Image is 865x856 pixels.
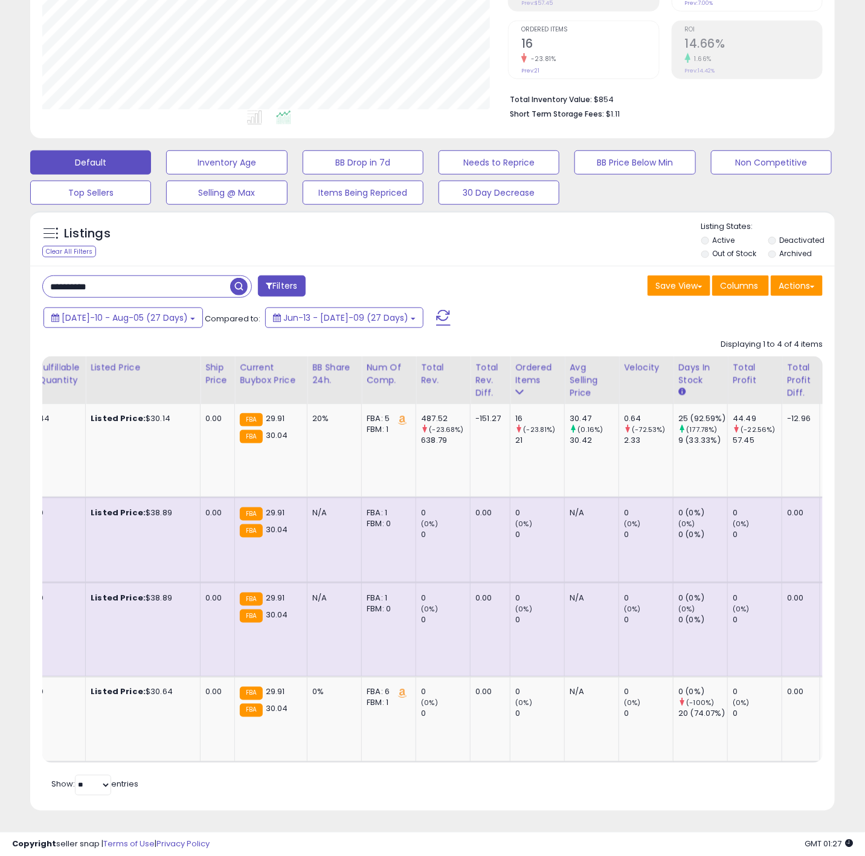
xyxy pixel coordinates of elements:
[515,519,532,529] small: (0%)
[103,838,155,849] a: Terms of Use
[510,94,592,105] b: Total Inventory Value:
[578,425,603,434] small: (0.16%)
[166,181,287,205] button: Selling @ Max
[303,181,423,205] button: Items Being Repriced
[91,361,195,374] div: Listed Price
[367,698,407,709] div: FBM: 1
[266,524,288,535] span: 30.04
[733,519,750,529] small: (0%)
[678,435,727,446] div: 9 (33.33%)
[521,67,539,74] small: Prev: 21
[787,507,811,518] div: 0.00
[606,108,620,120] span: $1.11
[779,248,812,259] label: Archived
[690,54,712,63] small: 1.66%
[711,150,832,175] button: Non Competitive
[429,425,463,434] small: (-23.68%)
[266,430,288,441] span: 30.04
[678,593,727,603] div: 0 (0%)
[312,507,352,518] div: N/A
[678,413,727,424] div: 25 (92.59%)
[91,593,191,603] div: $38.89
[42,246,96,257] div: Clear All Filters
[312,593,352,603] div: N/A
[421,519,438,529] small: (0%)
[367,518,407,529] div: FBM: 0
[39,413,76,424] div: 44
[205,593,225,603] div: 0.00
[733,604,750,614] small: (0%)
[12,838,56,849] strong: Copyright
[678,361,722,387] div: Days In Stock
[771,275,823,296] button: Actions
[787,413,811,424] div: -12.96
[515,593,564,603] div: 0
[515,687,564,698] div: 0
[685,37,822,53] h2: 14.66%
[240,704,262,717] small: FBA
[570,593,609,603] div: N/A
[678,687,727,698] div: 0 (0%)
[240,593,262,606] small: FBA
[240,524,262,538] small: FBA
[678,519,695,529] small: (0%)
[421,507,470,518] div: 0
[515,361,559,387] div: Ordered Items
[240,687,262,700] small: FBA
[733,593,782,603] div: 0
[624,519,641,529] small: (0%)
[266,413,285,424] span: 29.91
[421,687,470,698] div: 0
[515,529,564,540] div: 0
[712,235,735,245] label: Active
[265,307,423,328] button: Jun-13 - [DATE]-09 (27 Days)
[421,593,470,603] div: 0
[712,248,756,259] label: Out of Stock
[367,593,407,603] div: FBA: 1
[733,529,782,540] div: 0
[312,361,356,387] div: BB Share 24h.
[515,435,564,446] div: 21
[266,507,285,518] span: 29.91
[421,435,470,446] div: 638.79
[570,361,614,399] div: Avg Selling Price
[312,413,352,424] div: 20%
[805,838,853,849] span: 2025-09-10 01:27 GMT
[779,235,825,245] label: Deactivated
[240,507,262,521] small: FBA
[283,312,408,324] span: Jun-13 - [DATE]-09 (27 Days)
[570,687,609,698] div: N/A
[258,275,305,297] button: Filters
[475,507,501,518] div: 0.00
[521,27,658,33] span: Ordered Items
[574,150,695,175] button: BB Price Below Min
[787,687,811,698] div: 0.00
[733,614,782,625] div: 0
[687,425,718,434] small: (177.78%)
[156,838,210,849] a: Privacy Policy
[205,313,260,324] span: Compared to:
[678,614,727,625] div: 0 (0%)
[266,592,285,603] span: 29.91
[521,37,658,53] h2: 16
[91,413,146,424] b: Listed Price:
[720,280,758,292] span: Columns
[91,592,146,603] b: Listed Price:
[205,507,225,518] div: 0.00
[648,275,710,296] button: Save View
[91,686,146,698] b: Listed Price:
[421,413,470,424] div: 487.52
[51,779,138,790] span: Show: entries
[30,181,151,205] button: Top Sellers
[12,838,210,850] div: seller snap | |
[733,413,782,424] div: 44.49
[30,150,151,175] button: Default
[367,413,407,424] div: FBA: 5
[515,413,564,424] div: 16
[733,361,777,387] div: Total Profit
[733,687,782,698] div: 0
[91,507,146,518] b: Listed Price:
[475,361,505,399] div: Total Rev. Diff.
[678,507,727,518] div: 0 (0%)
[421,709,470,719] div: 0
